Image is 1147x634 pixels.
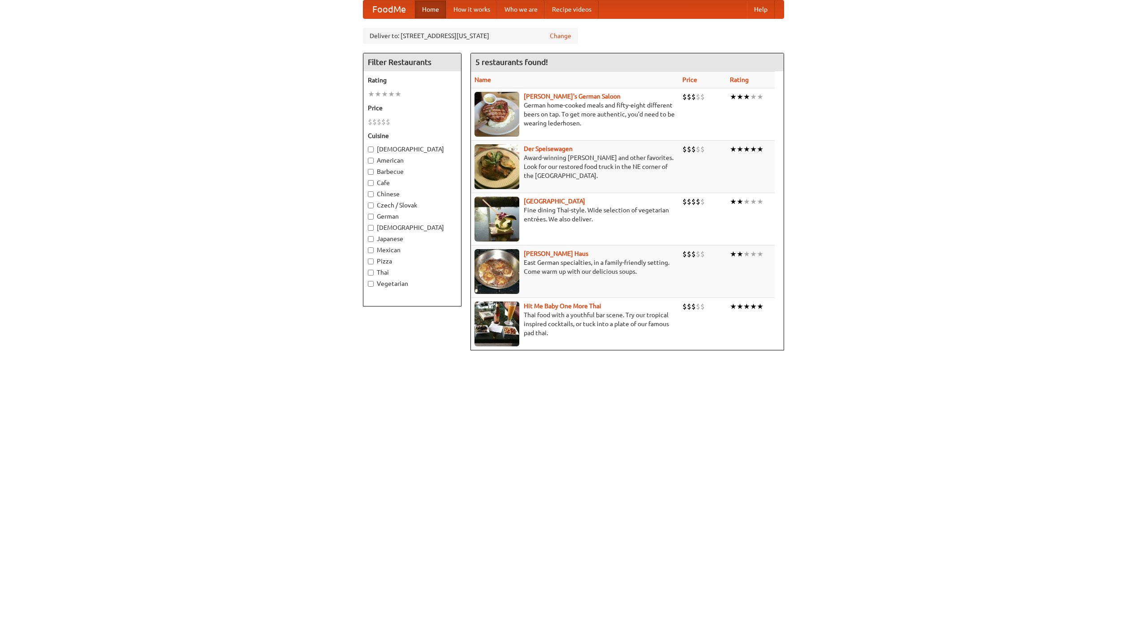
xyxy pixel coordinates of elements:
li: ★ [743,249,750,259]
li: $ [687,197,691,207]
input: Pizza [368,259,374,264]
li: $ [696,249,700,259]
p: Thai food with a youthful bar scene. Try our tropical inspired cocktails, or tuck into a plate of... [474,311,675,337]
img: esthers.jpg [474,92,519,137]
li: $ [687,144,691,154]
li: ★ [750,144,757,154]
li: $ [696,144,700,154]
label: Chinese [368,190,457,198]
li: ★ [757,197,763,207]
li: $ [372,117,377,127]
input: [DEMOGRAPHIC_DATA] [368,225,374,231]
li: $ [682,92,687,102]
h4: Filter Restaurants [363,53,461,71]
li: ★ [730,302,737,311]
b: Hit Me Baby One More Thai [524,302,601,310]
li: $ [700,144,705,154]
a: [GEOGRAPHIC_DATA] [524,198,585,205]
li: $ [381,117,386,127]
li: $ [691,249,696,259]
li: ★ [730,249,737,259]
li: $ [691,144,696,154]
label: American [368,156,457,165]
li: ★ [381,89,388,99]
input: Mexican [368,247,374,253]
a: [PERSON_NAME] Haus [524,250,588,257]
li: ★ [737,302,743,311]
a: Price [682,76,697,83]
input: Chinese [368,191,374,197]
li: $ [682,302,687,311]
li: ★ [757,302,763,311]
p: German home-cooked meals and fifty-eight different beers on tap. To get more authentic, you'd nee... [474,101,675,128]
li: $ [691,302,696,311]
label: Japanese [368,234,457,243]
img: satay.jpg [474,197,519,242]
li: $ [687,92,691,102]
input: Czech / Slovak [368,203,374,208]
a: Recipe videos [545,0,599,18]
li: $ [687,249,691,259]
li: ★ [750,92,757,102]
li: ★ [757,92,763,102]
input: Barbecue [368,169,374,175]
li: $ [700,249,705,259]
li: $ [682,197,687,207]
p: Award-winning [PERSON_NAME] and other favorites. Look for our restored food truck in the NE corne... [474,153,675,180]
li: ★ [750,197,757,207]
label: Pizza [368,257,457,266]
input: Cafe [368,180,374,186]
li: $ [696,92,700,102]
p: Fine dining Thai-style. Wide selection of vegetarian entrées. We also deliver. [474,206,675,224]
li: $ [386,117,390,127]
li: $ [682,249,687,259]
li: $ [700,302,705,311]
li: ★ [368,89,375,99]
label: Barbecue [368,167,457,176]
a: Rating [730,76,749,83]
img: babythai.jpg [474,302,519,346]
li: $ [687,302,691,311]
label: [DEMOGRAPHIC_DATA] [368,145,457,154]
li: ★ [737,249,743,259]
li: ★ [395,89,401,99]
li: $ [682,144,687,154]
li: ★ [750,249,757,259]
label: Czech / Slovak [368,201,457,210]
li: $ [696,197,700,207]
li: ★ [375,89,381,99]
div: Deliver to: [STREET_ADDRESS][US_STATE] [363,28,578,44]
li: ★ [757,144,763,154]
li: ★ [730,144,737,154]
a: Name [474,76,491,83]
img: speisewagen.jpg [474,144,519,189]
li: $ [700,92,705,102]
li: $ [696,302,700,311]
a: Help [747,0,775,18]
li: ★ [737,197,743,207]
li: ★ [388,89,395,99]
p: East German specialties, in a family-friendly setting. Come warm up with our delicious soups. [474,258,675,276]
a: [PERSON_NAME]'s German Saloon [524,93,621,100]
a: Der Speisewagen [524,145,573,152]
input: Vegetarian [368,281,374,287]
a: Who we are [497,0,545,18]
li: $ [377,117,381,127]
a: How it works [446,0,497,18]
li: ★ [737,92,743,102]
li: ★ [737,144,743,154]
input: [DEMOGRAPHIC_DATA] [368,147,374,152]
ng-pluralize: 5 restaurants found! [475,58,548,66]
li: ★ [743,92,750,102]
label: German [368,212,457,221]
h5: Cuisine [368,131,457,140]
li: $ [700,197,705,207]
li: ★ [743,302,750,311]
input: Japanese [368,236,374,242]
a: FoodMe [363,0,415,18]
li: $ [691,92,696,102]
li: ★ [743,197,750,207]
